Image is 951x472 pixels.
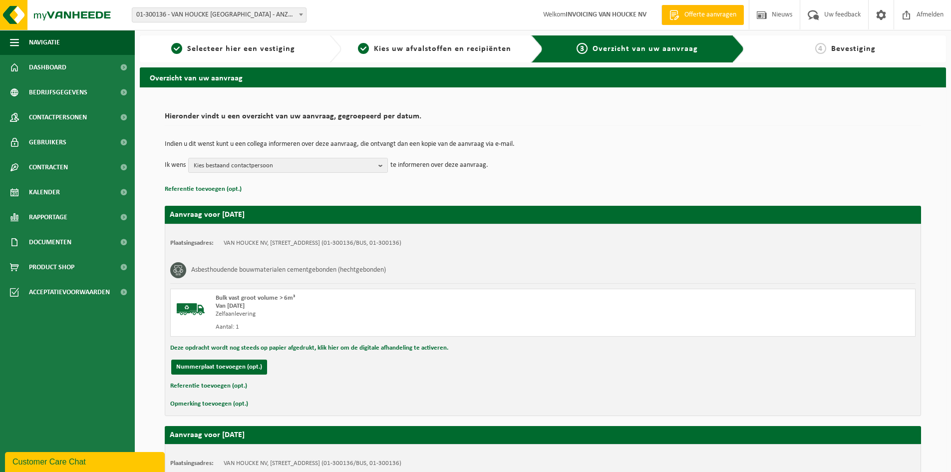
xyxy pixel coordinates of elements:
h2: Overzicht van uw aanvraag [140,67,946,87]
span: Contracten [29,155,68,180]
span: Bevestiging [831,45,876,53]
span: Kies uw afvalstoffen en recipiënten [374,45,511,53]
h3: Asbesthoudende bouwmaterialen cementgebonden (hechtgebonden) [191,262,386,278]
span: Gebruikers [29,130,66,155]
span: Kies bestaand contactpersoon [194,158,374,173]
div: Aantal: 1 [216,323,583,331]
p: te informeren over deze aanvraag. [390,158,488,173]
img: BL-SO-LV.png [176,294,206,324]
button: Kies bestaand contactpersoon [188,158,388,173]
button: Referentie toevoegen (opt.) [170,380,247,393]
button: Nummerplaat toevoegen (opt.) [171,360,267,375]
span: 2 [358,43,369,54]
a: 2Kies uw afvalstoffen en recipiënten [346,43,523,55]
iframe: chat widget [5,450,167,472]
p: Ik wens [165,158,186,173]
strong: Aanvraag voor [DATE] [170,211,245,219]
span: Offerte aanvragen [682,10,739,20]
td: VAN HOUCKE NV, [STREET_ADDRESS] (01-300136/BUS, 01-300136) [224,460,401,468]
td: VAN HOUCKE NV, [STREET_ADDRESS] (01-300136/BUS, 01-300136) [224,239,401,247]
span: Selecteer hier een vestiging [187,45,295,53]
span: Overzicht van uw aanvraag [593,45,698,53]
span: 01-300136 - VAN HOUCKE NV - ANZEGEM [132,7,307,22]
span: 3 [577,43,588,54]
strong: Plaatsingsadres: [170,240,214,246]
a: 1Selecteer hier een vestiging [145,43,321,55]
strong: Van [DATE] [216,303,245,309]
span: 01-300136 - VAN HOUCKE NV - ANZEGEM [132,8,306,22]
button: Referentie toevoegen (opt.) [165,183,242,196]
strong: Plaatsingsadres: [170,460,214,467]
span: Bedrijfsgegevens [29,80,87,105]
span: Dashboard [29,55,66,80]
span: Bulk vast groot volume > 6m³ [216,295,295,301]
span: Rapportage [29,205,67,230]
span: Kalender [29,180,60,205]
strong: INVOICING VAN HOUCKE NV [566,11,646,18]
span: 1 [171,43,182,54]
strong: Aanvraag voor [DATE] [170,431,245,439]
button: Opmerking toevoegen (opt.) [170,398,248,411]
p: Indien u dit wenst kunt u een collega informeren over deze aanvraag, die ontvangt dan een kopie v... [165,141,921,148]
span: 4 [815,43,826,54]
span: Navigatie [29,30,60,55]
span: Documenten [29,230,71,255]
span: Acceptatievoorwaarden [29,280,110,305]
a: Offerte aanvragen [661,5,744,25]
span: Product Shop [29,255,74,280]
span: Contactpersonen [29,105,87,130]
h2: Hieronder vindt u een overzicht van uw aanvraag, gegroepeerd per datum. [165,112,921,126]
div: Zelfaanlevering [216,310,583,318]
button: Deze opdracht wordt nog steeds op papier afgedrukt, klik hier om de digitale afhandeling te activ... [170,342,448,355]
